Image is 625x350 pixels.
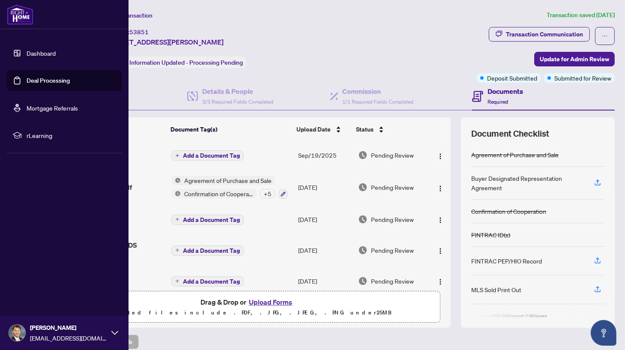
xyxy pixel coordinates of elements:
[171,215,244,225] button: Add a Document Tag
[547,10,615,20] article: Transaction saved [DATE]
[171,176,181,185] img: Status Icon
[471,230,510,239] div: FINTRAC ID(s)
[175,153,179,158] span: plus
[296,125,331,134] span: Upload Date
[554,73,611,83] span: Submitted for Review
[434,148,447,162] button: Logo
[602,33,608,39] span: ellipsis
[175,248,179,252] span: plus
[437,278,444,285] img: Logo
[202,86,273,96] h4: Details & People
[437,153,444,160] img: Logo
[295,141,355,169] td: Sep/19/2025
[434,212,447,226] button: Logo
[183,278,240,284] span: Add a Document Tag
[437,248,444,254] img: Logo
[358,245,368,255] img: Document Status
[171,176,288,199] button: Status IconAgreement of Purchase and SaleStatus IconConfirmation of Cooperation+5
[200,296,295,308] span: Drag & Drop or
[171,276,244,287] button: Add a Document Tag
[171,275,244,287] button: Add a Document Tag
[30,333,107,343] span: [EMAIL_ADDRESS][DOMAIN_NAME]
[171,150,244,161] button: Add a Document Tag
[356,125,374,134] span: Status
[358,276,368,286] img: Document Status
[506,27,583,41] div: Transaction Communication
[358,182,368,192] img: Document Status
[30,323,107,332] span: [PERSON_NAME]
[202,99,273,105] span: 3/3 Required Fields Completed
[371,150,414,160] span: Pending Review
[343,86,414,96] h4: Commission
[358,215,368,224] img: Document Status
[260,189,275,198] div: + 5
[487,99,508,105] span: Required
[489,27,590,42] button: Transaction Communication
[371,182,414,192] span: Pending Review
[293,117,353,141] th: Upload Date
[171,189,181,198] img: Status Icon
[591,320,616,346] button: Open asap
[434,243,447,257] button: Logo
[437,217,444,224] img: Logo
[471,150,559,159] div: Agreement of Purchase and Sale
[295,233,355,267] td: [DATE]
[129,59,243,66] span: Information Updated - Processing Pending
[107,12,153,19] span: View Transaction
[106,57,246,68] div: Status:
[487,86,523,96] h4: Documents
[175,279,179,283] span: plus
[183,217,240,223] span: Add a Document Tag
[106,37,224,47] span: [STREET_ADDRESS][PERSON_NAME]
[358,150,368,160] img: Document Status
[434,274,447,288] button: Logo
[183,153,240,159] span: Add a Document Tag
[471,285,521,294] div: MLS Sold Print Out
[437,185,444,192] img: Logo
[534,52,615,66] button: Update for Admin Review
[471,206,546,216] div: Confirmation of Cooperation
[171,245,244,256] button: Add a Document Tag
[371,215,414,224] span: Pending Review
[343,99,414,105] span: 1/1 Required Fields Completed
[540,52,609,66] span: Update for Admin Review
[471,256,542,266] div: FINTRAC PEP/HIO Record
[129,28,149,36] span: 53851
[295,267,355,295] td: [DATE]
[487,73,537,83] span: Deposit Submitted
[27,49,56,57] a: Dashboard
[55,291,440,323] span: Drag & Drop orUpload FormsSupported files include .PDF, .JPG, .JPEG, .PNG under25MB
[183,248,240,254] span: Add a Document Tag
[27,77,70,84] a: Deal Processing
[353,117,427,141] th: Status
[181,176,275,185] span: Agreement of Purchase and Sale
[371,245,414,255] span: Pending Review
[9,325,25,341] img: Profile Icon
[27,131,116,140] span: rLearning
[295,169,355,206] td: [DATE]
[295,206,355,233] td: [DATE]
[181,189,257,198] span: Confirmation of Cooperation
[471,128,549,140] span: Document Checklist
[175,217,179,221] span: plus
[434,180,447,194] button: Logo
[7,4,33,25] img: logo
[171,214,244,225] button: Add a Document Tag
[171,245,244,256] button: Add a Document Tag
[60,308,435,318] p: Supported files include .PDF, .JPG, .JPEG, .PNG under 25 MB
[27,104,78,112] a: Mortgage Referrals
[471,174,584,192] div: Buyer Designated Representation Agreement
[167,117,293,141] th: Document Tag(s)
[371,276,414,286] span: Pending Review
[246,296,295,308] button: Upload Forms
